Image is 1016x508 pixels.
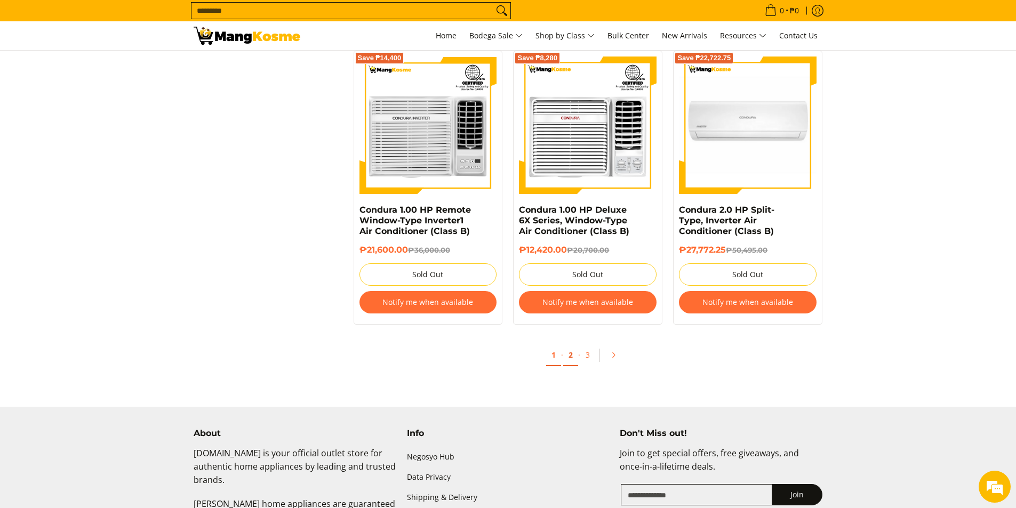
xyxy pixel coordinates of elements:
button: Sold Out [519,263,657,286]
p: Join to get special offers, free giveaways, and once-in-a-lifetime deals. [620,447,822,484]
del: ₱36,000.00 [408,246,450,254]
button: Notify me when available [519,291,657,313]
button: Notify me when available [679,291,817,313]
img: Bodega Sale Aircon l Mang Kosme: Home Appliances Warehouse Sale [194,27,300,45]
span: Save ₱22,722.75 [677,55,731,61]
img: Condura 1.00 HP Remote Window-Type Inverter1 Air Conditioner (Class B) [359,57,497,194]
del: ₱20,700.00 [567,246,609,254]
span: New Arrivals [662,30,707,41]
h6: ₱27,772.25 [679,245,817,255]
a: Contact Us [774,21,823,50]
button: Notify me when available [359,291,497,313]
a: 2 [563,344,578,366]
span: We're online! [62,134,147,242]
div: Chat with us now [55,60,179,74]
a: Shipping & Delivery [407,488,610,508]
span: Shop by Class [535,29,595,43]
img: Condura 1.00 HP Deluxe 6X Series, Window-Type Air Conditioner (Class B) [519,57,657,194]
button: Sold Out [679,263,817,286]
a: 3 [580,344,595,365]
span: Save ₱8,280 [517,55,557,61]
a: Shop by Class [530,21,600,50]
h6: ₱21,600.00 [359,245,497,255]
span: Bodega Sale [469,29,523,43]
span: • [762,5,802,17]
a: New Arrivals [657,21,713,50]
a: Resources [715,21,772,50]
h6: ₱12,420.00 [519,245,657,255]
a: Negosyo Hub [407,447,610,467]
del: ₱50,495.00 [726,246,767,254]
h4: Info [407,428,610,439]
span: Home [436,30,457,41]
a: Condura 1.00 HP Remote Window-Type Inverter1 Air Conditioner (Class B) [359,205,471,236]
a: 1 [546,344,561,366]
span: 0 [778,7,786,14]
a: Condura 2.0 HP Split-Type, Inverter Air Conditioner (Class B) [679,205,774,236]
span: Bulk Center [607,30,649,41]
h4: Don't Miss out! [620,428,822,439]
h4: About [194,428,396,439]
span: Resources [720,29,766,43]
span: ₱0 [788,7,801,14]
span: Save ₱14,400 [358,55,402,61]
span: Contact Us [779,30,818,41]
a: Condura 1.00 HP Deluxe 6X Series, Window-Type Air Conditioner (Class B) [519,205,629,236]
div: Minimize live chat window [175,5,201,31]
button: Sold Out [359,263,497,286]
a: Bodega Sale [464,21,528,50]
span: · [561,350,563,360]
ul: Pagination [348,341,828,375]
button: Search [493,3,510,19]
button: Join [772,484,822,505]
p: [DOMAIN_NAME] is your official outlet store for authentic home appliances by leading and trusted ... [194,447,396,497]
img: condura-split-type-inverter-air-conditioner-class-b-full-view-mang-kosme [679,57,817,194]
a: Home [430,21,462,50]
span: · [578,350,580,360]
nav: Main Menu [311,21,823,50]
textarea: Type your message and hit 'Enter' [5,291,203,328]
a: Data Privacy [407,467,610,488]
a: Bulk Center [602,21,654,50]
